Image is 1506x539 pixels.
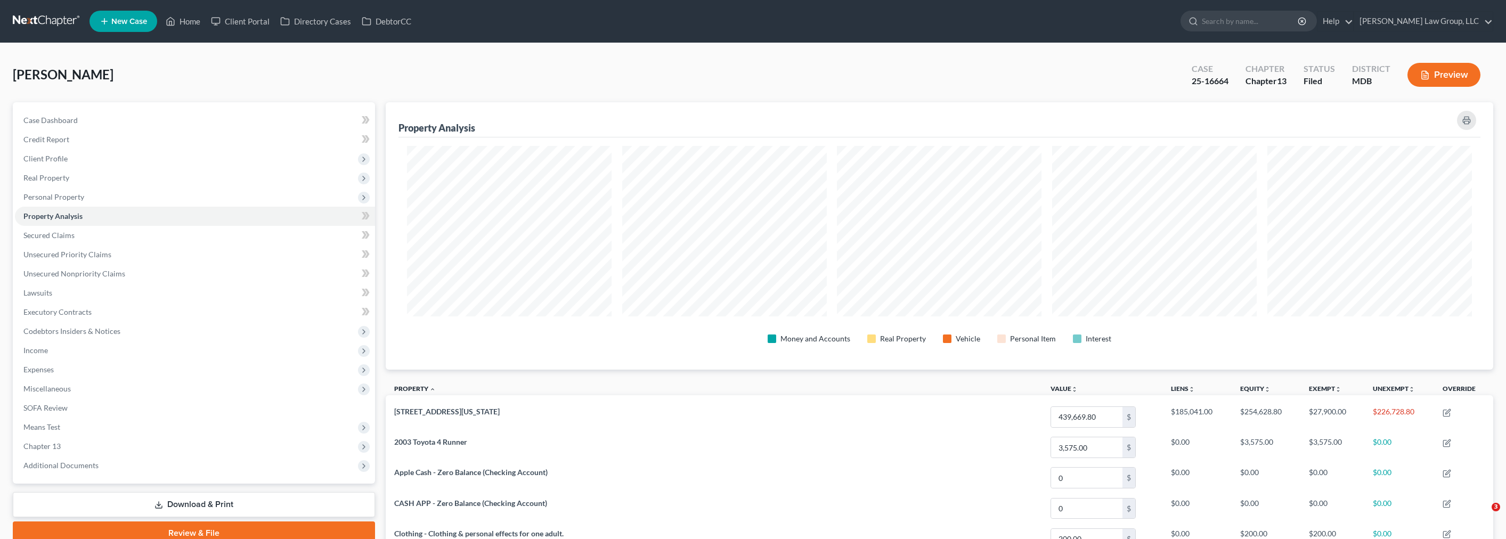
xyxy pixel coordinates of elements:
[1051,385,1078,393] a: Valueunfold_more
[394,437,467,446] span: 2003 Toyota 4 Runner
[23,135,69,144] span: Credit Report
[1364,402,1434,432] td: $226,728.80
[15,398,375,418] a: SOFA Review
[1122,437,1135,458] div: $
[1192,75,1228,87] div: 25-16664
[1364,432,1434,463] td: $0.00
[1162,493,1232,524] td: $0.00
[394,468,548,477] span: Apple Cash - Zero Balance (Checking Account)
[15,264,375,283] a: Unsecured Nonpriority Claims
[23,384,71,393] span: Miscellaneous
[1122,499,1135,519] div: $
[1352,63,1390,75] div: District
[1335,386,1341,393] i: unfold_more
[15,111,375,130] a: Case Dashboard
[160,12,206,31] a: Home
[1240,385,1271,393] a: Equityunfold_more
[1317,12,1353,31] a: Help
[206,12,275,31] a: Client Portal
[1232,493,1301,524] td: $0.00
[13,492,375,517] a: Download & Print
[1122,468,1135,488] div: $
[15,226,375,245] a: Secured Claims
[23,192,84,201] span: Personal Property
[1202,11,1299,31] input: Search by name...
[1409,386,1415,393] i: unfold_more
[15,207,375,226] a: Property Analysis
[1162,402,1232,432] td: $185,041.00
[429,386,436,393] i: expand_less
[1010,333,1056,344] div: Personal Item
[356,12,417,31] a: DebtorCC
[1264,386,1271,393] i: unfold_more
[23,173,69,182] span: Real Property
[1492,503,1500,511] span: 3
[1051,437,1122,458] input: 0.00
[23,422,60,431] span: Means Test
[1051,407,1122,427] input: 0.00
[1470,503,1495,528] iframe: Intercom live chat
[1364,493,1434,524] td: $0.00
[23,346,48,355] span: Income
[1192,63,1228,75] div: Case
[23,250,111,259] span: Unsecured Priority Claims
[23,231,75,240] span: Secured Claims
[398,121,475,134] div: Property Analysis
[1304,63,1335,75] div: Status
[1300,432,1364,463] td: $3,575.00
[1309,385,1341,393] a: Exemptunfold_more
[780,333,850,344] div: Money and Accounts
[1162,432,1232,463] td: $0.00
[1232,463,1301,493] td: $0.00
[1171,385,1195,393] a: Liensunfold_more
[1373,385,1415,393] a: Unexemptunfold_more
[13,67,113,82] span: [PERSON_NAME]
[1434,378,1493,402] th: Override
[23,365,54,374] span: Expenses
[15,130,375,149] a: Credit Report
[394,499,547,508] span: CASH APP - Zero Balance (Checking Account)
[1300,493,1364,524] td: $0.00
[15,283,375,303] a: Lawsuits
[1245,75,1287,87] div: Chapter
[1300,402,1364,432] td: $27,900.00
[1051,499,1122,519] input: 0.00
[15,245,375,264] a: Unsecured Priority Claims
[275,12,356,31] a: Directory Cases
[23,326,120,336] span: Codebtors Insiders & Notices
[23,211,83,220] span: Property Analysis
[23,403,68,412] span: SOFA Review
[1086,333,1111,344] div: Interest
[880,333,926,344] div: Real Property
[23,442,61,451] span: Chapter 13
[394,407,500,416] span: [STREET_ADDRESS][US_STATE]
[1354,12,1493,31] a: [PERSON_NAME] Law Group, LLC
[1122,407,1135,427] div: $
[23,288,52,297] span: Lawsuits
[956,333,980,344] div: Vehicle
[1364,463,1434,493] td: $0.00
[1051,468,1122,488] input: 0.00
[1232,402,1301,432] td: $254,628.80
[23,269,125,278] span: Unsecured Nonpriority Claims
[1352,75,1390,87] div: MDB
[1277,76,1287,86] span: 13
[1407,63,1480,87] button: Preview
[1245,63,1287,75] div: Chapter
[23,461,99,470] span: Additional Documents
[111,18,147,26] span: New Case
[15,303,375,322] a: Executory Contracts
[1304,75,1335,87] div: Filed
[1232,432,1301,463] td: $3,575.00
[1300,463,1364,493] td: $0.00
[1162,463,1232,493] td: $0.00
[1188,386,1195,393] i: unfold_more
[394,529,564,538] span: Clothing - Clothing & personal effects for one adult.
[394,385,436,393] a: Property expand_less
[23,307,92,316] span: Executory Contracts
[1071,386,1078,393] i: unfold_more
[23,116,78,125] span: Case Dashboard
[23,154,68,163] span: Client Profile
